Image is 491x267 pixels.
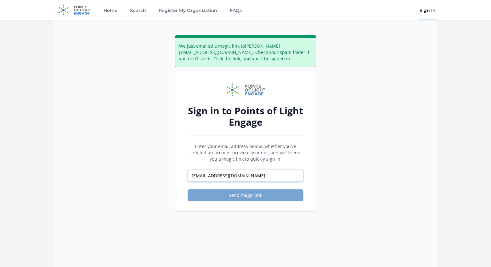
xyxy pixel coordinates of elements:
input: Email address [188,170,303,182]
h2: Sign in to Points of Light Engage [188,105,303,128]
button: Send magic link [188,189,303,201]
p: Enter your email address below, whether you’ve created an account previously or not, and we’ll se... [188,143,303,162]
div: We just emailed a magic link to [PERSON_NAME][EMAIL_ADDRESS][DOMAIN_NAME] . Check your spam folde... [175,35,316,67]
img: Points of Light Engage logo [226,82,265,98]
